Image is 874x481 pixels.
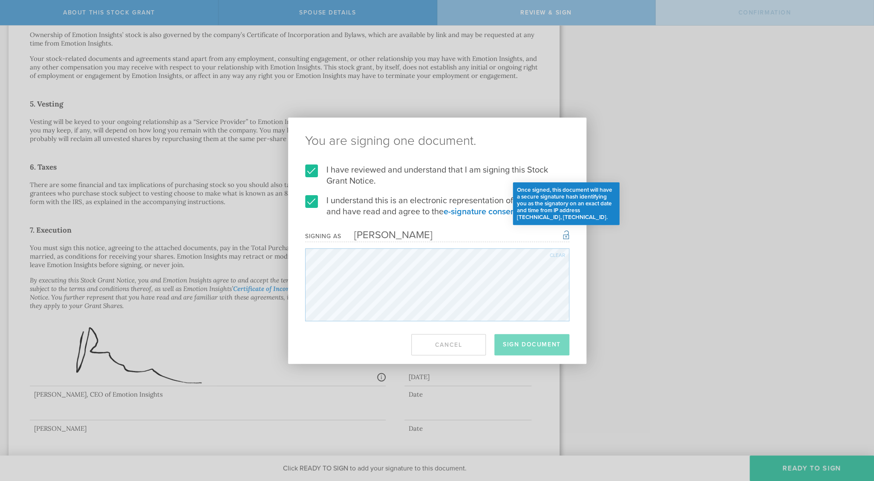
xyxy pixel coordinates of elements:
[305,135,569,147] ng-pluralize: You are signing one document.
[305,164,569,187] label: I have reviewed and understand that I am signing this Stock Grant Notice.
[444,207,561,217] a: e-signature consent agreement
[341,229,433,241] div: [PERSON_NAME]
[305,195,569,217] label: I understand this is an electronic representation of my signature, and have read and agree to the .
[411,334,486,355] button: Cancel
[305,233,341,240] div: Signing as
[517,187,615,221] div: Once signed, this document will have a secure signature hash identifying you as the signatory on ...
[494,334,569,355] button: Sign Document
